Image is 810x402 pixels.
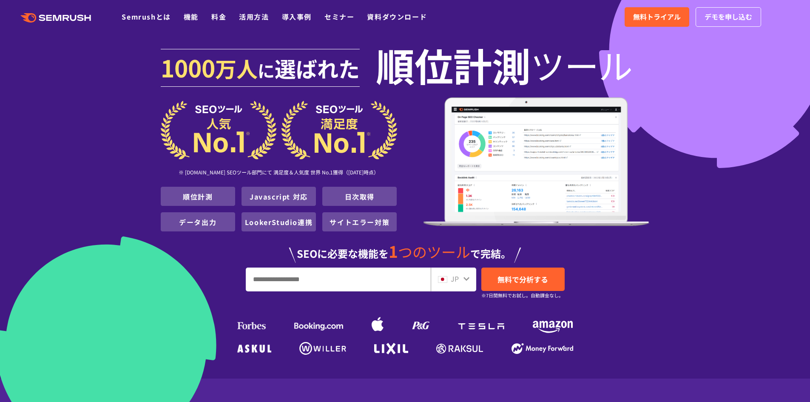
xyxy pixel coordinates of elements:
[376,48,531,82] span: 順位計測
[258,58,275,83] span: に
[179,217,216,227] a: データ出力
[161,235,650,263] div: SEOに必要な機能を
[481,268,565,291] a: 無料で分析する
[161,160,397,187] div: ※ [DOMAIN_NAME] SEOツール部門にて 満足度＆人気度 世界 No.1獲得（[DATE]時点）
[389,239,398,262] span: 1
[183,191,213,202] a: 順位計測
[398,241,470,262] span: つのツール
[282,11,312,22] a: 導入事例
[275,53,360,83] span: 選ばれた
[161,50,215,84] span: 1000
[122,11,171,22] a: Semrushとは
[250,191,308,202] a: Javascript 対応
[625,7,689,27] a: 無料トライアル
[324,11,354,22] a: セミナー
[497,274,548,285] span: 無料で分析する
[531,48,633,82] span: ツール
[215,53,258,83] span: 万人
[696,7,761,27] a: デモを申し込む
[367,11,427,22] a: 資料ダウンロード
[245,217,313,227] a: LookerStudio連携
[705,11,752,23] span: デモを申し込む
[330,217,389,227] a: サイトエラー対策
[184,11,199,22] a: 機能
[633,11,681,23] span: 無料トライアル
[211,11,226,22] a: 料金
[481,291,563,299] small: ※7日間無料でお試し。自動課金なし。
[345,191,375,202] a: 日次取得
[246,268,430,291] input: URL、キーワードを入力してください
[470,246,511,261] span: で完結。
[239,11,269,22] a: 活用方法
[451,274,459,284] span: JP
